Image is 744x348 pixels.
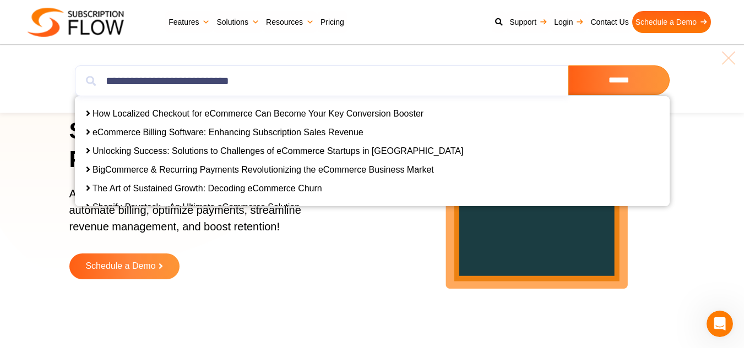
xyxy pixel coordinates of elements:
[263,11,317,33] a: Resources
[506,11,551,33] a: Support
[69,253,180,279] a: Schedule a Demo
[213,11,263,33] a: Solutions
[93,146,463,156] a: Unlocking Success: Solutions to Challenges of eCommerce Startups in [GEOGRAPHIC_DATA]
[551,11,587,33] a: Login
[93,165,434,174] a: BigCommerce & Recurring Payments Revolutionizing the eCommerce Business Market
[165,11,213,33] a: Features
[93,109,423,118] a: How Localized Checkout for eCommerce Can Become Your Key Conversion Booster
[93,128,363,137] a: eCommerce Billing Software: Enhancing Subscription Sales Revenue
[317,11,347,33] a: Pricing
[587,11,632,33] a: Contact Us
[69,117,344,174] h1: Simplify Subscriptions, Power Growth!
[28,8,124,37] img: Subscriptionflow
[93,184,322,193] a: The Art of Sustained Growth: Decoding eCommerce Churn
[69,185,330,246] p: AI-powered subscription management platform to automate billing, optimize payments, streamline re...
[707,311,733,337] iframe: Intercom live chat
[85,262,155,271] span: Schedule a Demo
[632,11,711,33] a: Schedule a Demo
[93,202,300,212] a: Shopify-Paystack—An Ultimate eCommerce Solution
